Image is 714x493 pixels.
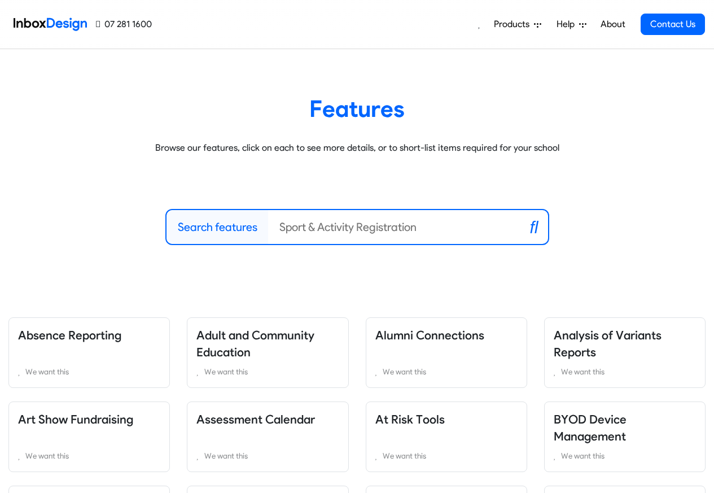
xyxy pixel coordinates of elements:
[383,367,426,376] span: We want this
[383,451,426,460] span: We want this
[17,141,697,155] p: Browse our features, click on each to see more details, or to short-list items required for your ...
[196,365,339,378] a: We want this
[204,451,248,460] span: We want this
[25,367,69,376] span: We want this
[494,18,534,31] span: Products
[597,13,628,36] a: About
[536,317,714,388] div: Analysis of Variants Reports
[557,18,579,31] span: Help
[178,317,357,388] div: Adult and Community Education
[641,14,705,35] a: Contact Us
[17,94,697,123] heading: Features
[357,317,536,388] div: Alumni Connections
[561,451,605,460] span: We want this
[196,412,315,426] a: Assessment Calendar
[196,449,339,463] a: We want this
[96,18,152,31] a: 07 281 1600
[375,365,518,378] a: We want this
[554,328,662,359] a: Analysis of Variants Reports
[196,328,314,359] a: Adult and Community Education
[178,402,357,472] div: Assessment Calendar
[357,402,536,472] div: At Risk Tools
[18,449,160,463] a: We want this
[25,451,69,460] span: We want this
[554,412,627,443] a: BYOD Device Management
[561,367,605,376] span: We want this
[554,449,696,463] a: We want this
[18,328,121,342] a: Absence Reporting
[204,367,248,376] span: We want this
[375,412,445,426] a: At Risk Tools
[178,219,257,235] label: Search features
[375,449,518,463] a: We want this
[536,402,714,472] div: BYOD Device Management
[554,365,696,378] a: We want this
[552,13,591,36] a: Help
[375,328,484,342] a: Alumni Connections
[18,365,160,378] a: We want this
[18,412,133,426] a: Art Show Fundraising
[268,210,521,244] input: Sport & Activity Registration
[489,13,546,36] a: Products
